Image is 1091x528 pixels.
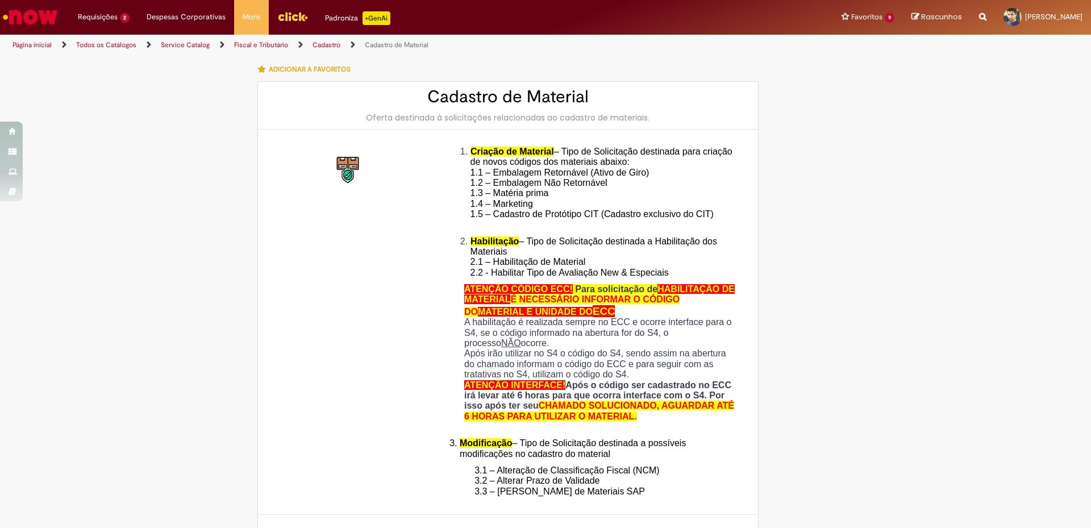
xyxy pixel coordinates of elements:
[243,11,260,23] span: More
[464,284,735,304] span: HABILITAÇÃO DE MATERIAL
[593,305,615,317] span: ECC
[464,294,680,316] span: É NECESSÁRIO INFORMAR O CÓDIGO DO
[470,236,717,277] span: – Tipo de Solicitação destinada a Habilitação dos Materiais 2.1 – Habilitação de Material 2.2 - H...
[78,11,118,23] span: Requisições
[325,11,390,25] div: Padroniza
[501,338,521,348] u: NÃO
[460,438,512,448] span: Modificação
[921,11,962,22] span: Rascunhos
[269,65,351,74] span: Adicionar a Favoritos
[331,152,367,189] img: Cadastro de Material
[464,317,738,348] p: A habilitação é realizada sempre no ECC e ocorre interface para o S4, se o código informado na ab...
[269,88,747,106] h2: Cadastro de Material
[885,13,894,23] span: 9
[13,40,52,49] a: Página inicial
[277,8,308,25] img: click_logo_yellow_360x200.png
[911,12,962,23] a: Rascunhos
[313,40,340,49] a: Cadastro
[363,11,390,25] p: +GenAi
[464,284,573,294] span: ATENÇÃO CÓDIGO ECC!
[269,112,747,123] div: Oferta destinada à solicitações relacionadas ao cadastro de materiais.
[76,40,136,49] a: Todos os Catálogos
[365,40,428,49] a: Cadastro de Material
[161,40,210,49] a: Service Catalog
[464,380,565,390] span: ATENÇÃO INTERFACE!
[470,236,519,246] span: Habilitação
[575,284,657,294] span: Para solicitação de
[9,35,719,56] ul: Trilhas de página
[257,57,357,81] button: Adicionar a Favoritos
[460,438,738,459] li: – Tipo de Solicitação destinada a possíveis modificações no cadastro do material
[470,147,732,230] span: – Tipo de Solicitação destinada para criação de novos códigos dos materiais abaixo: 1.1 – Embalag...
[464,380,734,421] strong: Após o código ser cadastrado no ECC irá levar até 6 horas para que ocorra interface com o S4. Por...
[478,307,593,317] span: MATERIAL E UNIDADE DO
[464,401,734,421] span: CHAMADO SOLUCIONADO, AGUARDAR ATÉ 6 HORAS PARA UTILIZAR O MATERIAL.
[120,13,130,23] span: 2
[1025,12,1082,22] span: [PERSON_NAME]
[234,40,288,49] a: Fiscal e Tributário
[464,348,738,380] p: Após irão utilizar no S4 o código do S4, sendo assim na abertura do chamado informam o código do ...
[147,11,226,23] span: Despesas Corporativas
[851,11,882,23] span: Favoritos
[474,465,659,496] span: 3.1 – Alteração de Classificação Fiscal (NCM) 3.2 – Alterar Prazo de Validade 3.3 – [PERSON_NAME]...
[470,147,554,156] span: Criação de Material
[1,6,60,28] img: ServiceNow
